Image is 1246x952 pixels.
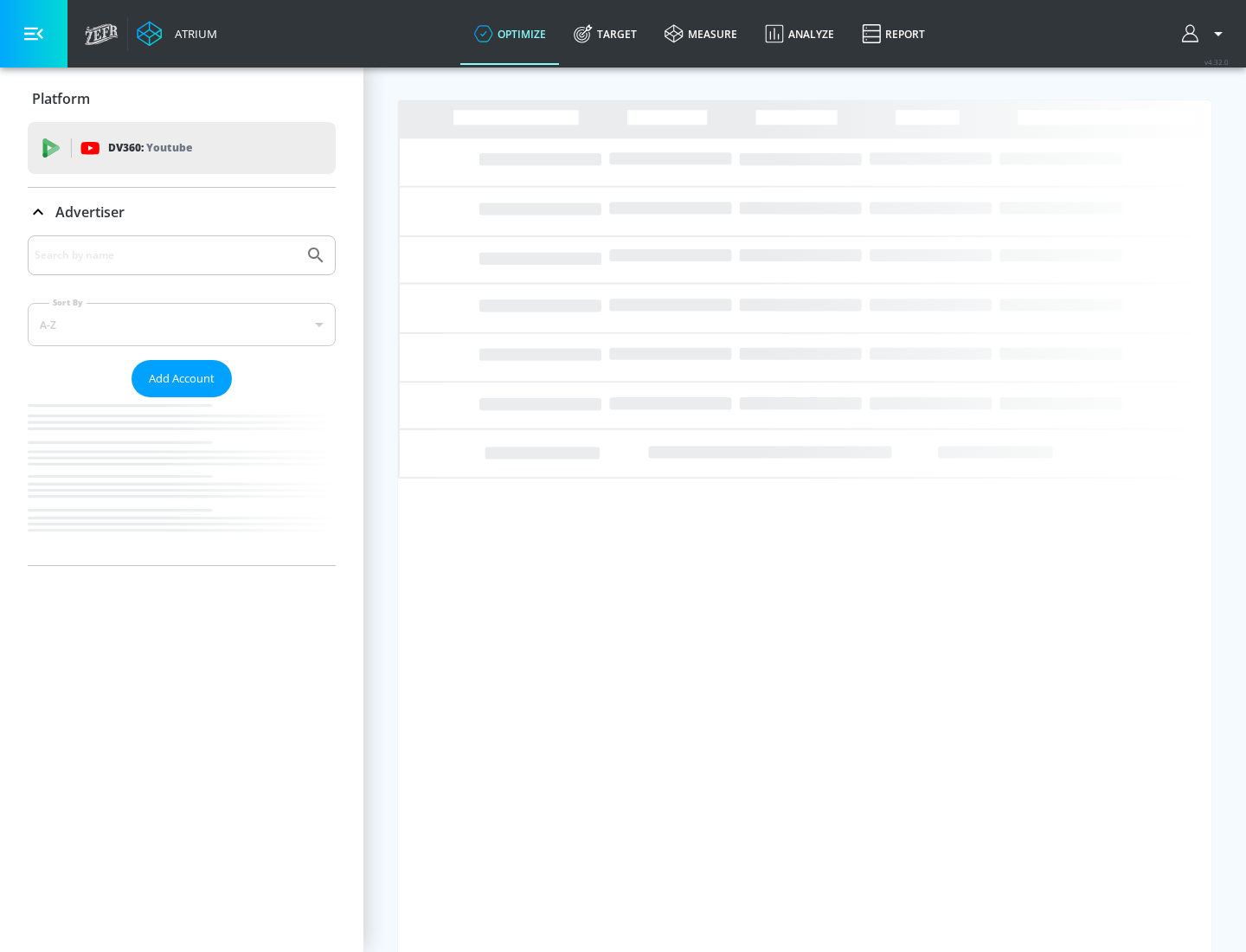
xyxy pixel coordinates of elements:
[35,244,297,267] input: Search by name
[28,74,336,123] div: Platform
[32,89,90,108] p: Platform
[560,3,651,65] a: Target
[28,188,336,236] div: Advertiser
[460,3,560,65] a: optimize
[651,3,751,65] a: measure
[108,138,192,158] p: DV360:
[28,303,336,346] div: A-Z
[55,203,125,222] p: Advertiser
[848,3,939,65] a: Report
[28,235,336,565] div: Advertiser
[1204,57,1229,67] span: v 4.32.0
[146,138,192,157] p: Youtube
[28,397,336,565] nav: list of Advertiser
[49,297,87,308] label: Sort By
[751,3,848,65] a: Analyze
[149,369,215,389] span: Add Account
[168,26,217,42] div: Atrium
[137,21,217,47] a: Atrium
[132,360,232,397] button: Add Account
[28,122,336,174] div: DV360: Youtube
